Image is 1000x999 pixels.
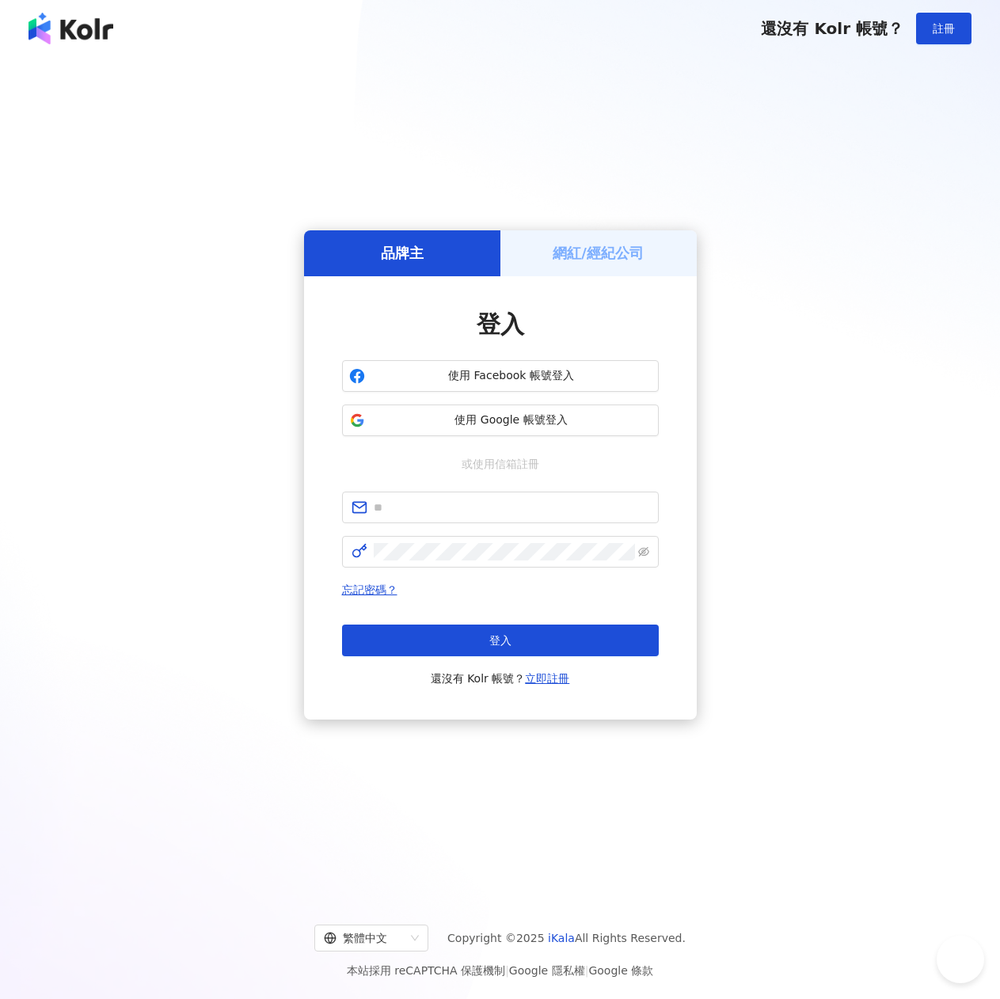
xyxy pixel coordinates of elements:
[342,405,659,436] button: 使用 Google 帳號登入
[342,625,659,656] button: 登入
[588,964,653,977] a: Google 條款
[505,964,509,977] span: |
[937,936,984,983] iframe: Help Scout Beacon - Open
[525,672,569,685] a: 立即註冊
[381,243,424,263] h5: 品牌主
[342,360,659,392] button: 使用 Facebook 帳號登入
[585,964,589,977] span: |
[324,925,405,951] div: 繁體中文
[489,634,511,647] span: 登入
[509,964,585,977] a: Google 隱私權
[347,961,653,980] span: 本站採用 reCAPTCHA 保護機制
[431,669,570,688] span: 還沒有 Kolr 帳號？
[548,932,575,944] a: iKala
[553,243,644,263] h5: 網紅/經紀公司
[933,22,955,35] span: 註冊
[761,19,903,38] span: 還沒有 Kolr 帳號？
[916,13,971,44] button: 註冊
[451,455,550,473] span: 或使用信箱註冊
[371,412,652,428] span: 使用 Google 帳號登入
[477,310,524,338] span: 登入
[29,13,113,44] img: logo
[371,368,652,384] span: 使用 Facebook 帳號登入
[447,929,686,948] span: Copyright © 2025 All Rights Reserved.
[638,546,649,557] span: eye-invisible
[342,583,397,596] a: 忘記密碼？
